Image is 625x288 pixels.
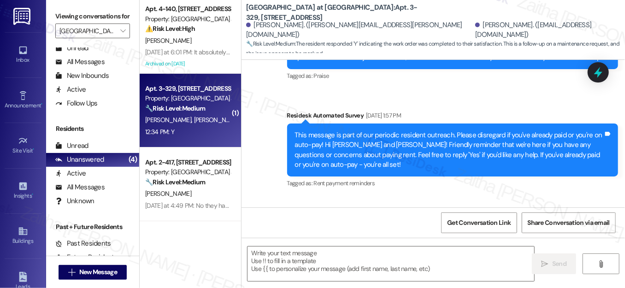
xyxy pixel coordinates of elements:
span: Send [552,259,566,269]
i:  [597,260,604,268]
button: Send [532,253,577,274]
span: • [41,101,42,107]
strong: 🔧 Risk Level: Medium [145,178,205,186]
div: All Messages [55,57,105,67]
a: Buildings [5,223,41,248]
div: Tagged as: [287,176,618,190]
div: Future Residents [55,253,118,262]
strong: 🔧 Risk Level: Medium [246,40,295,47]
div: Apt. 3-329, [STREET_ADDRESS] [145,84,230,94]
div: [PERSON_NAME]. ([EMAIL_ADDRESS][DOMAIN_NAME]) [475,20,618,40]
span: • [33,146,35,153]
div: New Inbounds [55,71,109,81]
a: Insights • [5,178,41,203]
div: Apt. 4-140, [STREET_ADDRESS] [145,4,230,14]
span: Praise [313,72,329,80]
div: Unread [55,43,88,53]
b: [GEOGRAPHIC_DATA] at [GEOGRAPHIC_DATA]: Apt. 3-329, [STREET_ADDRESS] [246,3,430,23]
div: Follow Ups [55,99,98,108]
div: Residents [46,124,139,134]
button: Share Conversation via email [522,212,616,233]
img: ResiDesk Logo [13,8,32,25]
div: [DATE] 1:57 PM [364,111,401,120]
div: Property: [GEOGRAPHIC_DATA] at [GEOGRAPHIC_DATA] [145,14,230,24]
strong: ⚠️ Risk Level: High [145,24,195,33]
span: [PERSON_NAME] [194,116,240,124]
div: Unread [55,141,88,151]
div: Past Residents [55,239,111,248]
a: Inbox [5,42,41,67]
div: Active [55,85,86,94]
button: New Message [59,265,127,280]
div: Unanswered [55,155,104,165]
span: Rent payment reminders [313,179,375,187]
button: Get Conversation Link [441,212,517,233]
div: Residesk Automated Survey [287,111,618,123]
div: 12:34 PM: Y [145,128,174,136]
div: All Messages [55,182,105,192]
div: Property: [GEOGRAPHIC_DATA] at [GEOGRAPHIC_DATA] [145,167,230,177]
span: Get Conversation Link [447,218,511,228]
span: [PERSON_NAME] [145,189,191,198]
div: Archived on [DATE] [144,58,231,70]
span: New Message [79,267,117,277]
i:  [68,269,75,276]
span: : The resident responded 'Y' indicating the work order was completed to their satisfaction. This ... [246,39,625,59]
div: Past + Future Residents [46,222,139,232]
div: This message is part of our periodic resident outreach. Please disregard if you've already paid o... [295,130,603,170]
div: [DATE] at 4:49 PM: No they have not been back [145,201,272,210]
div: (4) [126,153,140,167]
span: Share Conversation via email [528,218,610,228]
i:  [542,260,548,268]
i:  [120,27,125,35]
strong: 🔧 Risk Level: Medium [145,104,205,112]
span: • [32,191,33,198]
div: Unknown [55,196,94,206]
label: Viewing conversations for [55,9,130,24]
div: Active [55,169,86,178]
a: Site Visit • [5,133,41,158]
div: Apt. 2-417, [STREET_ADDRESS] [145,158,230,167]
span: [PERSON_NAME] [145,116,194,124]
div: Property: [GEOGRAPHIC_DATA] at [GEOGRAPHIC_DATA] [145,94,230,103]
span: [PERSON_NAME] [145,36,191,45]
div: [PERSON_NAME]. ([PERSON_NAME][EMAIL_ADDRESS][PERSON_NAME][DOMAIN_NAME]) [246,20,473,40]
input: All communities [59,24,115,38]
div: Tagged as: [287,69,618,82]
